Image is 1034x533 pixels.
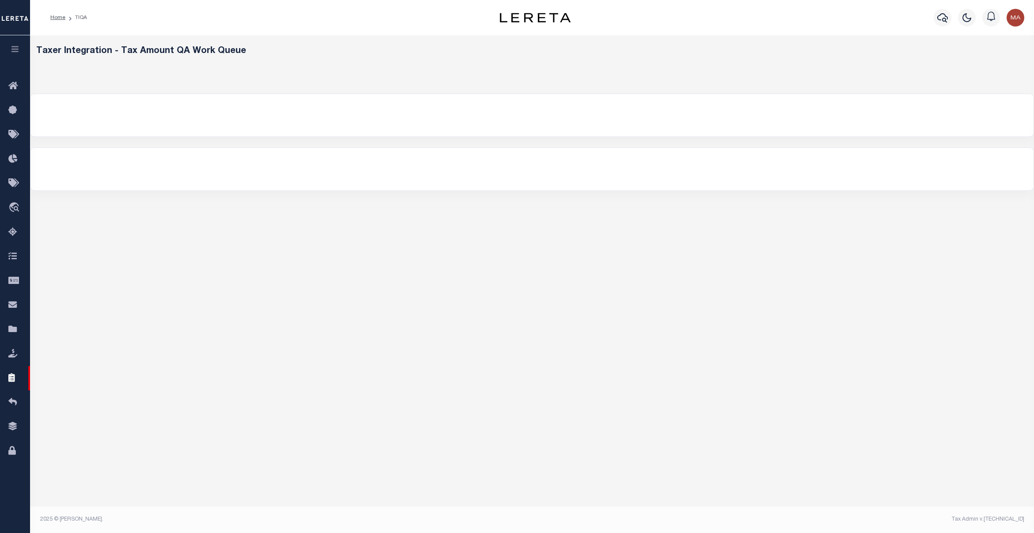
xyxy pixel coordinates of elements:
img: svg+xml;base64,PHN2ZyB4bWxucz0iaHR0cDovL3d3dy53My5vcmcvMjAwMC9zdmciIHBvaW50ZXItZXZlbnRzPSJub25lIi... [1007,9,1024,26]
a: Home [50,15,65,20]
img: logo-dark.svg [500,13,570,23]
h5: Taxer Integration - Tax Amount QA Work Queue [36,46,1028,57]
li: TIQA [65,14,87,22]
i: travel_explore [8,202,23,214]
